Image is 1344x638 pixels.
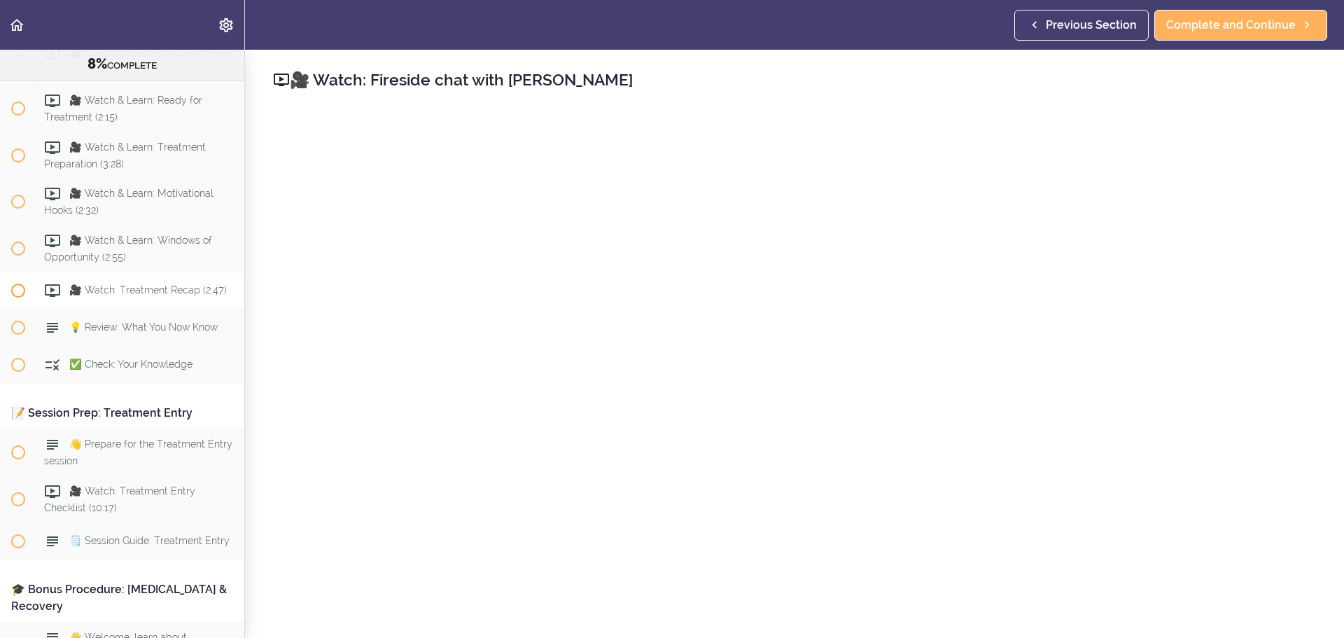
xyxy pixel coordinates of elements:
span: 👋 Prepare for the Treatment Entry session [44,439,232,466]
span: 🎥 Watch: Treatment Entry Checklist (10:17) [44,486,195,513]
a: Previous Section [1014,10,1149,41]
span: 🎥 Watch & Learn: Treatment Preparation (3:28) [44,141,206,169]
span: ✅ Check: Your Knowledge [69,359,192,370]
h2: 🎥 Watch: Fireside chat with [PERSON_NAME] [273,68,1316,92]
a: Complete and Continue [1154,10,1327,41]
div: COMPLETE [17,55,227,74]
svg: Settings Menu [218,17,234,34]
span: 🎥 Watch & Learn: Motivational Hooks (2:32) [44,188,213,216]
span: 8% [87,55,107,72]
span: 💡 Review: What You Now Know [69,322,218,333]
span: Complete and Continue [1166,17,1296,34]
span: Previous Section [1046,17,1137,34]
span: 🎥 Watch & Learn: Ready for Treatment (2:15) [44,95,202,122]
span: 🗒️ Session Guide: Treatment Entry [69,536,230,547]
span: 🎥 Watch: Treatment Recap (2:47) [69,285,227,296]
span: 🎥 Watch & Learn: Windows of Opportunity (2:55) [44,235,212,263]
svg: Back to course curriculum [8,17,25,34]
